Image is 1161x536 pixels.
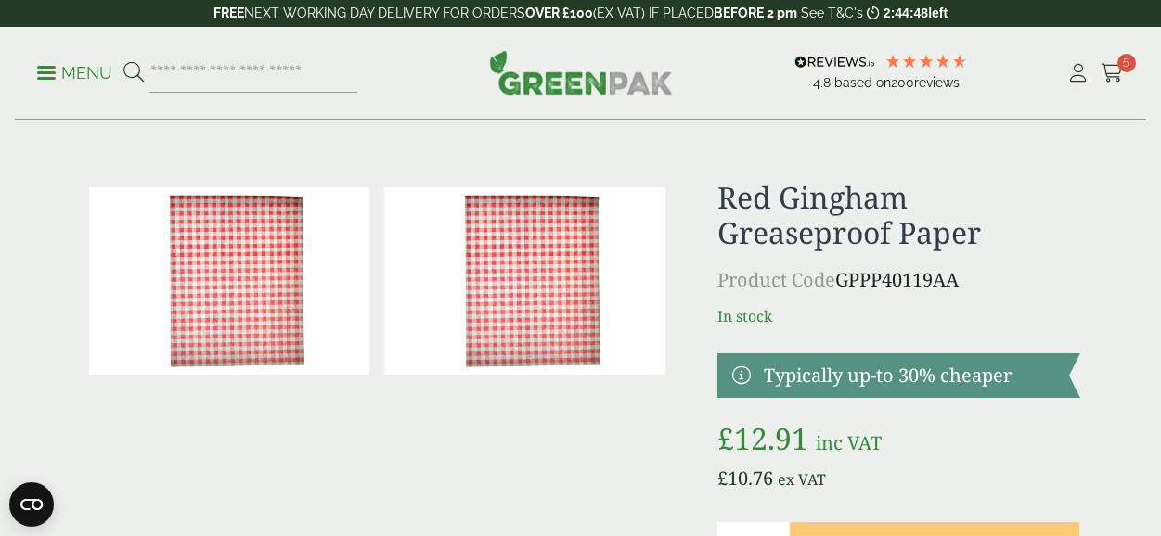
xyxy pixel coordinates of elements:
span: £ [717,466,728,491]
a: See T&C's [801,6,863,20]
span: Product Code [717,267,835,292]
p: Menu [37,62,112,84]
strong: OVER £100 [525,6,593,20]
img: Red Gingham Greaseproof Paper Full Case 0 [384,187,665,375]
a: 5 [1101,59,1124,87]
span: 2:44:48 [884,6,928,20]
h1: Red Gingham Greaseproof Paper [717,180,1080,251]
i: Cart [1101,64,1124,83]
p: In stock [717,305,1080,327]
span: inc VAT [816,430,882,455]
span: ex VAT [778,469,826,490]
img: REVIEWS.io [794,56,875,69]
img: Red Gingham Greaseproof Paper 0 [89,187,370,375]
span: reviews [914,75,960,90]
bdi: 10.76 [717,466,773,491]
button: Open CMP widget [9,482,54,527]
img: GreenPak Supplies [489,50,673,95]
i: My Account [1066,64,1090,83]
span: 5 [1117,54,1136,72]
span: Based on [834,75,891,90]
span: 4.8 [813,75,834,90]
div: 4.79 Stars [884,53,968,70]
a: Menu [37,62,112,81]
strong: BEFORE 2 pm [714,6,797,20]
bdi: 12.91 [717,418,808,458]
strong: FREE [213,6,244,20]
span: £ [717,418,734,458]
span: left [928,6,948,20]
span: 200 [891,75,914,90]
p: GPPP40119AA [717,266,1080,294]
